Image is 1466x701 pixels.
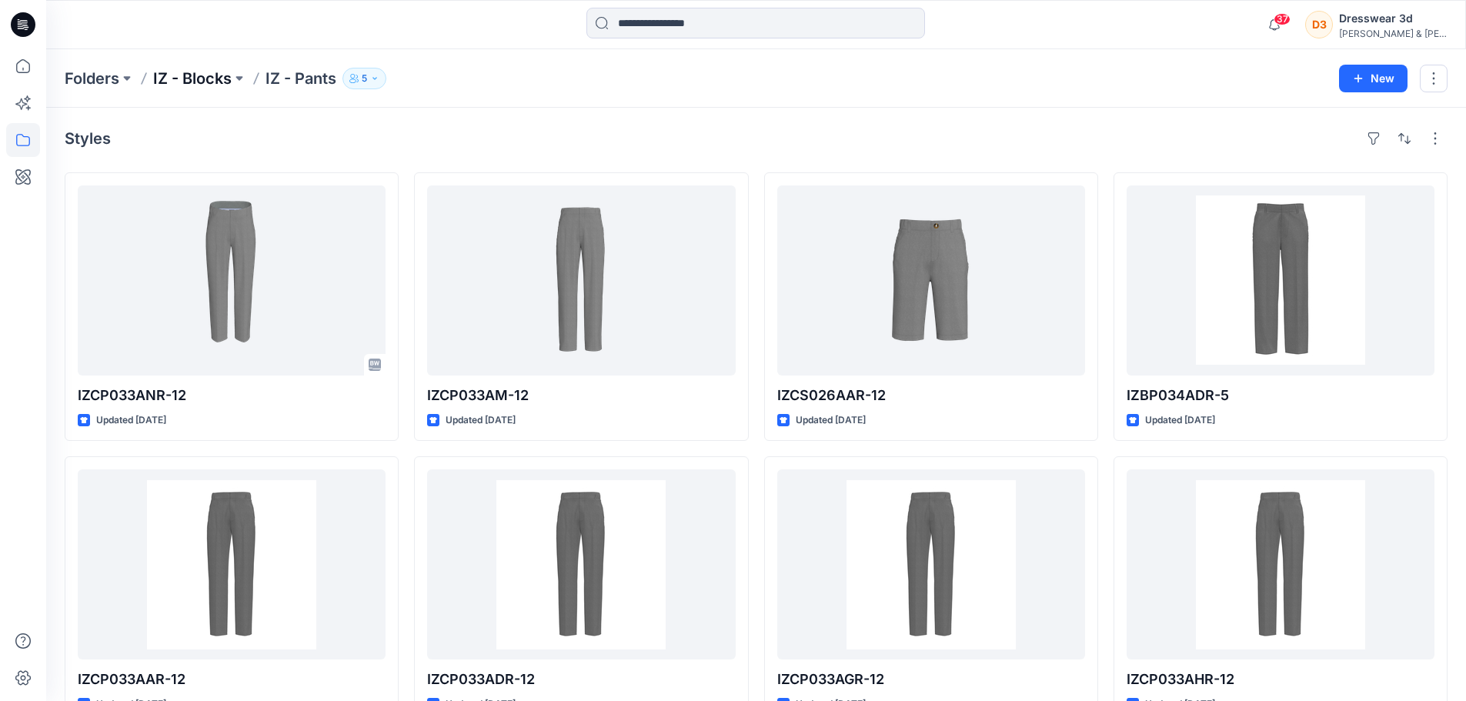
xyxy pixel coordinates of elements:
p: IZCP033ANR-12 [78,385,386,406]
a: IZCP033AM-12 [427,185,735,376]
p: IZCP033AAR-12 [78,669,386,690]
a: IZCP033ADR-12 [427,469,735,659]
a: IZCP033AAR-12 [78,469,386,659]
button: 5 [342,68,386,89]
p: 5 [362,70,367,87]
a: IZCP033ANR-12 [78,185,386,376]
a: Folders [65,68,119,89]
p: Updated [DATE] [796,412,866,429]
p: IZBP034ADR-5 [1127,385,1434,406]
p: IZCP033AGR-12 [777,669,1085,690]
p: IZCP033ADR-12 [427,669,735,690]
a: IZCP033AHR-12 [1127,469,1434,659]
p: Updated [DATE] [446,412,516,429]
div: D3 [1305,11,1333,38]
div: [PERSON_NAME] & [PERSON_NAME] [1339,28,1447,39]
a: IZCS026AAR-12 [777,185,1085,376]
h4: Styles [65,129,111,148]
p: IZCS026AAR-12 [777,385,1085,406]
p: Updated [DATE] [1145,412,1215,429]
p: IZCP033AHR-12 [1127,669,1434,690]
a: IZCP033AGR-12 [777,469,1085,659]
button: New [1339,65,1408,92]
div: Dresswear 3d [1339,9,1447,28]
p: IZ - Pants [265,68,336,89]
p: IZCP033AM-12 [427,385,735,406]
a: IZBP034ADR-5 [1127,185,1434,376]
span: 37 [1274,13,1291,25]
p: Updated [DATE] [96,412,166,429]
a: IZ - Blocks [153,68,232,89]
